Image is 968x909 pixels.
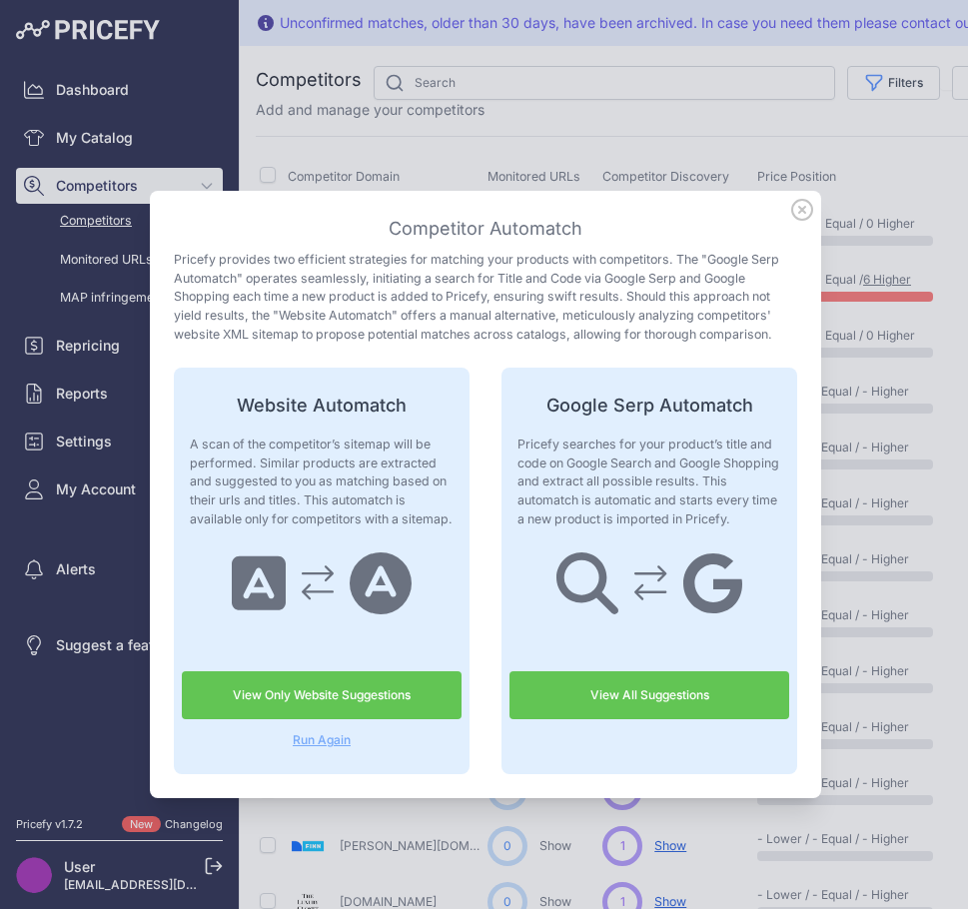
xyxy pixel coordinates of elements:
h4: Website Automatch [182,392,462,420]
span: Run Again [182,732,462,748]
p: Pricefy searches for your product’s title and code on Google Search and Google Shopping and extra... [517,436,781,528]
h3: Competitor Automatch [174,215,797,243]
p: Pricefy provides two efficient strategies for matching your products with competitors. The "Googl... [174,251,797,344]
a: View Only Website Suggestions [182,671,462,719]
p: A scan of the competitor’s sitemap will be performed. Similar products are extracted and suggeste... [190,436,454,528]
a: View All Suggestions [509,671,789,719]
h4: Google Serp Automatch [509,392,789,420]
